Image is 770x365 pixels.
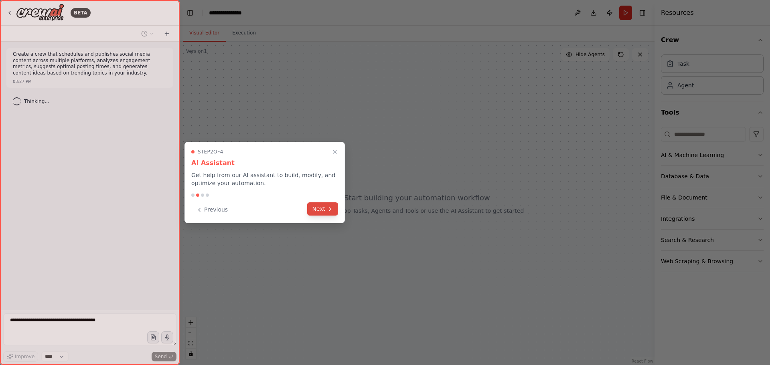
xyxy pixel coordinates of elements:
[330,147,340,157] button: Close walkthrough
[198,149,223,155] span: Step 2 of 4
[307,202,338,216] button: Next
[184,7,196,18] button: Hide left sidebar
[191,158,338,168] h3: AI Assistant
[191,203,233,216] button: Previous
[191,171,338,187] p: Get help from our AI assistant to build, modify, and optimize your automation.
